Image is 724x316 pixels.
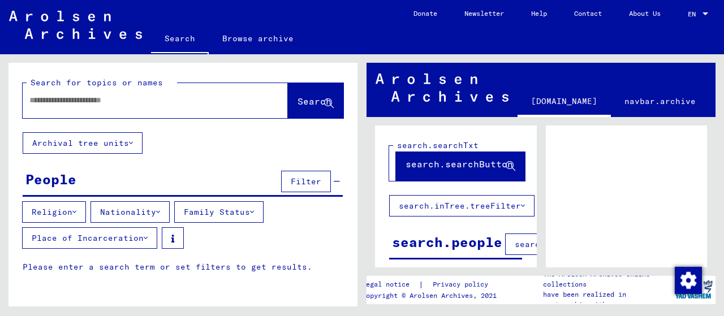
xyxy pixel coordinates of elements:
[673,275,715,304] img: yv_logo.png
[362,279,502,291] div: |
[23,261,343,273] p: Please enter a search term or set filters to get results.
[389,195,535,217] button: search.inTree.treeFilter
[424,279,502,291] a: Privacy policy
[675,267,702,294] img: Change consent
[392,232,502,252] div: search.people
[397,140,479,150] mat-label: search.searchTxt
[505,233,656,255] button: search.columnFilter.filter
[543,269,672,289] p: The Arolsen Archives online collections
[25,169,76,189] div: People
[515,239,647,249] span: search.columnFilter.filter
[90,201,170,223] button: Nationality
[9,11,142,39] img: Arolsen_neg.svg
[362,291,502,301] p: Copyright © Arolsen Archives, 2021
[22,227,157,249] button: Place of Incarceration
[209,25,307,52] a: Browse archive
[376,73,508,102] img: Arolsen_neg.svg
[31,77,163,88] mat-label: Search for topics or names
[23,132,143,154] button: Archival tree units
[518,88,611,117] a: [DOMAIN_NAME]
[611,88,709,115] a: navbar.archive
[674,266,701,293] div: Change consent
[298,96,331,107] span: Search
[362,279,419,291] a: Legal notice
[396,146,525,181] button: search.searchButton
[389,267,522,279] p: [DOMAIN_NAME]
[22,201,86,223] button: Religion
[288,83,343,118] button: Search
[281,171,331,192] button: Filter
[174,201,264,223] button: Family Status
[688,10,700,18] span: EN
[291,176,321,187] span: Filter
[151,25,209,54] a: Search
[406,158,513,170] span: search.searchButton
[543,289,672,310] p: have been realized in partnership with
